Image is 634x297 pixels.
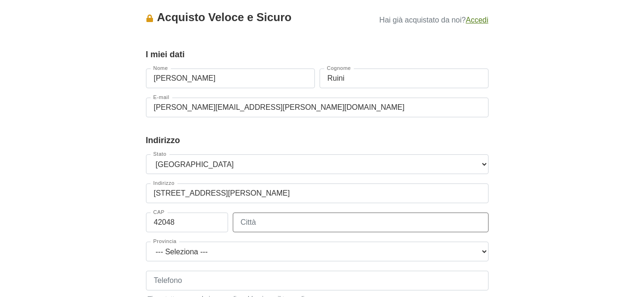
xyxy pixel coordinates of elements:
input: Città [233,213,489,232]
label: Stato [151,152,169,157]
legend: Indirizzo [146,134,489,147]
div: Acquisto Veloce e Sicuro [146,9,363,26]
input: Cognome [320,69,489,88]
legend: I miei dati [146,48,489,61]
label: E-mail [151,95,172,100]
label: Provincia [151,239,180,244]
input: Telefono [146,271,489,290]
input: Nome [146,69,315,88]
input: CAP [146,213,228,232]
input: E-mail [146,98,489,117]
label: Cognome [324,66,354,71]
input: Indirizzo [146,183,489,203]
a: Accedi [466,16,488,24]
label: Nome [151,66,171,71]
label: Indirizzo [151,181,177,186]
p: Hai già acquistato da noi? [362,13,488,26]
label: CAP [151,210,168,215]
